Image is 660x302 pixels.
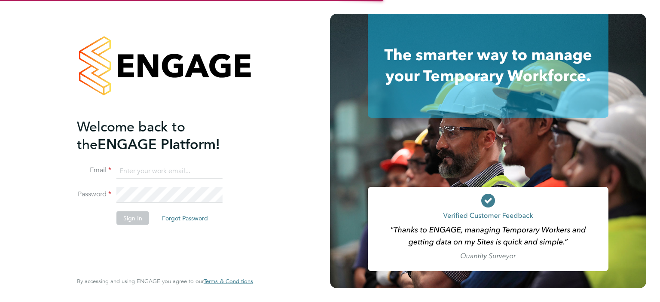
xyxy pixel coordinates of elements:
[204,278,253,285] a: Terms & Conditions
[77,278,253,285] span: By accessing and using ENGAGE you agree to our
[77,118,244,153] h2: ENGAGE Platform!
[116,211,149,225] button: Sign In
[116,163,223,179] input: Enter your work email...
[155,211,215,225] button: Forgot Password
[77,166,111,175] label: Email
[77,190,111,199] label: Password
[77,118,185,153] span: Welcome back to the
